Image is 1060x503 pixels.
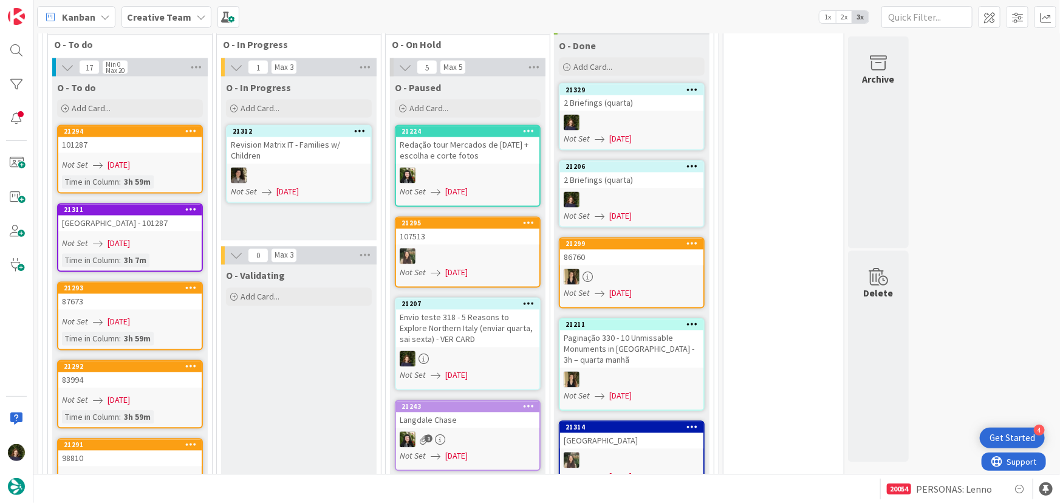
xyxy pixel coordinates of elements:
div: 21211 [560,320,703,330]
img: Visit kanbanzone.com [8,8,25,25]
div: BC [396,168,539,183]
div: 21291 [64,441,202,450]
input: Quick Filter... [881,6,973,28]
div: 21314[GEOGRAPHIC_DATA] [560,422,703,449]
div: 21299 [566,240,703,248]
div: 21312Revision Matrix IT - Families w/ Children [227,126,371,164]
div: Max 3 [275,64,293,70]
a: 21211Paginação 330 - 10 Unmissable Monuments in [GEOGRAPHIC_DATA] - 3h – quarta manhãSPNot Set[DATE] [559,318,705,411]
div: 21329 [566,86,703,94]
i: Not Set [400,267,426,278]
div: 21314 [560,422,703,433]
i: Not Set [400,451,426,462]
i: Not Set [400,186,426,197]
div: 2 Briefings (quarta) [560,173,703,188]
div: 87673 [58,294,202,310]
div: 3h 7m [121,254,149,267]
div: Envio teste 318 - 5 Reasons to Explore Northern Italy (enviar quarta, sai sexta) - VER CARD [396,310,539,347]
i: Not Set [564,288,590,299]
span: O - Paused [395,81,441,94]
a: 21294101287Not Set[DATE]Time in Column:3h 59m [57,125,203,194]
div: 21311 [58,205,202,216]
div: 2 Briefings (quarta) [560,95,703,111]
div: [GEOGRAPHIC_DATA] - 101287 [58,216,202,231]
div: MC [560,115,703,131]
div: 213292 Briefings (quarta) [560,84,703,111]
img: MC [8,444,25,461]
span: : [119,254,121,267]
div: 21211Paginação 330 - 10 Unmissable Monuments in [GEOGRAPHIC_DATA] - 3h – quarta manhã [560,320,703,368]
div: Max 3 [275,253,293,259]
a: 2129986760SPNot Set[DATE] [559,238,705,309]
div: 107513 [396,229,539,245]
i: Not Set [62,317,88,327]
span: O - In Progress [226,81,291,94]
a: 21207Envio teste 318 - 5 Reasons to Explore Northern Italy (enviar quarta, sai sexta) - VER CARDM... [395,298,541,391]
div: 21294 [64,128,202,136]
b: Creative Team [127,11,191,23]
span: Add Card... [573,61,612,72]
span: Add Card... [409,103,448,114]
div: IG [560,453,703,468]
div: Time in Column [62,176,119,189]
span: [DATE] [108,238,130,250]
div: BC [396,432,539,448]
div: 3h 59m [121,411,154,424]
div: Max 20 [106,67,125,74]
div: 21312 [233,128,371,136]
div: 21312 [227,126,371,137]
span: O - Done [559,39,596,52]
div: 21293 [64,284,202,293]
div: Min 0 [106,61,120,67]
div: Get Started [990,432,1035,444]
div: 21243 [402,403,539,411]
div: 21311 [64,206,202,214]
span: 1 [248,60,268,75]
div: Redação tour Mercados de [DATE] + escolha e corte fotos [396,137,539,164]
span: Add Card... [241,103,279,114]
span: 2x [836,11,852,23]
div: MS [227,168,371,183]
span: PERSONAS: Lenno [916,482,992,496]
div: 21224 [396,126,539,137]
div: 21207 [402,300,539,309]
span: [DATE] [108,316,130,329]
div: 212062 Briefings (quarta) [560,162,703,188]
div: 21224Redação tour Mercados de [DATE] + escolha e corte fotos [396,126,539,164]
div: MC [560,192,703,208]
i: Not Set [231,186,257,197]
img: MC [564,115,580,131]
div: 3h 59m [121,176,154,189]
span: [DATE] [609,390,632,403]
span: [DATE] [609,287,632,300]
span: 5 [417,60,437,75]
div: 21206 [566,163,703,171]
a: 2129283994Not Set[DATE]Time in Column:3h 59m [57,360,203,429]
span: Kanban [62,10,95,24]
div: 21292 [64,363,202,371]
i: Not Set [564,471,590,482]
span: 0 [248,248,268,263]
div: 21291 [58,440,202,451]
img: BC [400,432,415,448]
span: 1x [819,11,836,23]
span: [DATE] [445,267,468,279]
span: : [119,332,121,346]
span: [DATE] [609,210,632,223]
div: 2129283994 [58,361,202,388]
div: Open Get Started checklist, remaining modules: 4 [980,428,1045,448]
div: 4 [1034,425,1045,436]
div: 21224 [402,128,539,136]
a: 2129387673Not Set[DATE]Time in Column:3h 59m [57,282,203,351]
img: MC [564,192,580,208]
span: [DATE] [445,186,468,199]
span: Add Card... [72,103,111,114]
i: Not Set [62,395,88,406]
i: Not Set [400,370,426,381]
span: 3x [852,11,869,23]
div: SP [560,372,703,388]
span: Add Card... [241,292,279,303]
div: MC [396,351,539,367]
div: 21311[GEOGRAPHIC_DATA] - 101287 [58,205,202,231]
span: : [119,411,121,424]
